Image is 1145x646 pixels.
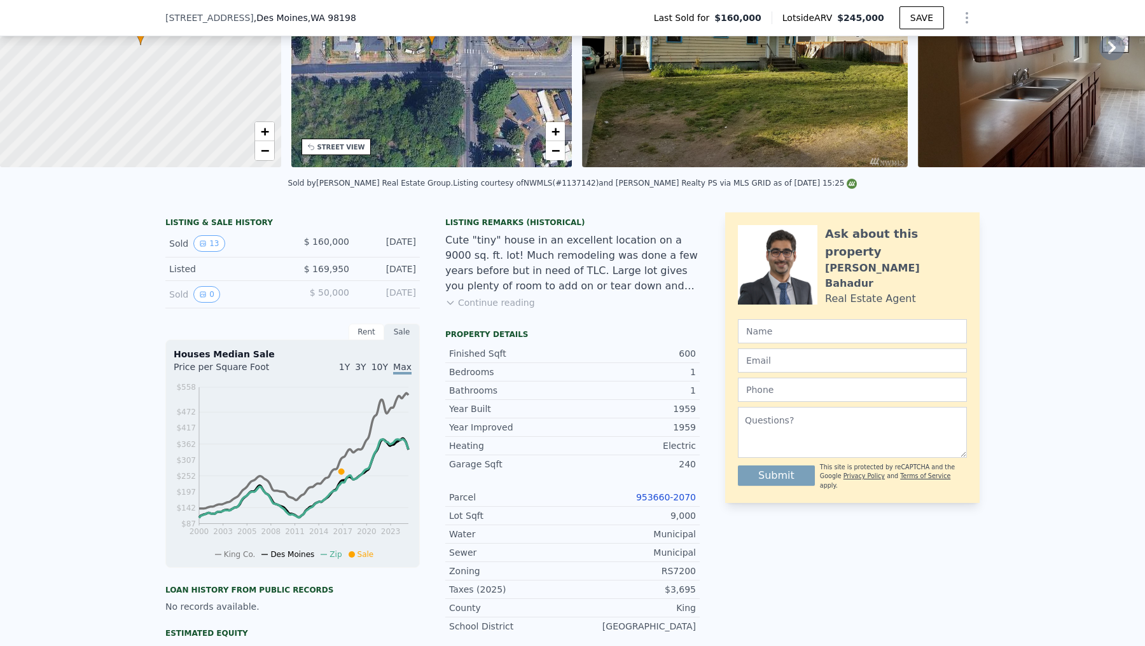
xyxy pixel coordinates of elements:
span: King Co. [224,550,256,559]
div: [DATE] [359,286,416,303]
a: Terms of Service [900,472,950,479]
a: Zoom in [546,122,565,141]
span: Lotside ARV [782,11,837,24]
tspan: $142 [176,504,196,512]
span: 3Y [355,362,366,372]
div: This site is protected by reCAPTCHA and the Google and apply. [820,463,967,490]
div: Listed [169,263,282,275]
div: Zoning [449,565,572,577]
div: Houses Median Sale [174,348,412,361]
a: 953660-2070 [636,492,696,502]
div: Bathrooms [449,384,572,397]
div: Sale [384,324,420,340]
button: Submit [738,465,815,486]
div: $3,695 [572,583,696,596]
div: Bedrooms [449,366,572,378]
div: RS7200 [572,565,696,577]
tspan: 2020 [357,527,377,536]
div: Sold by [PERSON_NAME] Real Estate Group . [288,179,454,188]
tspan: $87 [181,519,196,528]
tspan: $417 [176,423,196,432]
div: 9,000 [572,509,696,522]
div: King [572,601,696,614]
tspan: 2014 [309,527,329,536]
button: View historical data [193,235,225,252]
div: 1 [572,384,696,397]
span: + [552,123,560,139]
tspan: 2011 [285,527,305,536]
button: SAVE [899,6,944,29]
a: Privacy Policy [843,472,885,479]
span: [STREET_ADDRESS] [165,11,254,24]
tspan: $307 [176,456,196,465]
span: 1Y [339,362,350,372]
span: $245,000 [837,13,884,23]
a: Zoom in [255,122,274,141]
div: Finished Sqft [449,347,572,360]
span: Last Sold for [654,11,715,24]
div: Sold [169,286,282,303]
div: Property details [445,329,700,340]
div: School District [449,620,572,633]
tspan: 2017 [333,527,353,536]
input: Name [738,319,967,343]
a: Zoom out [255,141,274,160]
button: Continue reading [445,296,535,309]
div: 600 [572,347,696,360]
div: No records available. [165,600,420,613]
span: Des Moines [270,550,314,559]
div: [GEOGRAPHIC_DATA] [572,620,696,633]
div: Municipal [572,546,696,559]
button: View historical data [193,286,220,303]
span: Sale [357,550,374,559]
tspan: 2005 [237,527,257,536]
span: − [552,142,560,158]
input: Email [738,348,967,373]
div: Year Built [449,402,572,415]
tspan: $197 [176,488,196,497]
div: STREET VIEW [317,142,365,152]
span: Zip [330,550,342,559]
span: , WA 98198 [308,13,356,23]
button: Show Options [954,5,980,31]
div: [PERSON_NAME] Bahadur [825,261,967,291]
div: Garage Sqft [449,458,572,471]
span: − [260,142,268,158]
span: $ 169,950 [304,264,349,274]
div: 1 [572,366,696,378]
div: Parcel [449,491,572,504]
div: Lot Sqft [449,509,572,522]
tspan: $362 [176,440,196,449]
span: $ 50,000 [310,287,349,298]
span: Max [393,362,412,375]
a: Zoom out [546,141,565,160]
div: Estimated Equity [165,628,420,638]
span: $ 160,000 [304,237,349,247]
tspan: 2008 [261,527,281,536]
div: Taxes (2025) [449,583,572,596]
span: 10Y [371,362,388,372]
div: 1959 [572,402,696,415]
div: 240 [572,458,696,471]
div: Sold [169,235,282,252]
div: [DATE] [359,263,416,275]
span: $160,000 [714,11,761,24]
div: Sewer [449,546,572,559]
div: Listing Remarks (Historical) [445,217,700,228]
div: 1959 [572,421,696,434]
div: Municipal [572,528,696,540]
div: Heating [449,439,572,452]
div: Electric [572,439,696,452]
tspan: $558 [176,383,196,392]
tspan: 2023 [381,527,401,536]
div: Price per Square Foot [174,361,293,381]
div: Listing courtesy of NWMLS (#1137142) and [PERSON_NAME] Realty PS via MLS GRID as of [DATE] 15:25 [453,179,857,188]
div: [DATE] [359,235,416,252]
div: Loan history from public records [165,585,420,595]
div: Year Improved [449,421,572,434]
tspan: $252 [176,472,196,481]
div: Cute "tiny" house in an excellent location on a 9000 sq. ft. lot! Much remodeling was done a few ... [445,233,700,294]
img: NWMLS Logo [847,179,857,189]
div: Rent [349,324,384,340]
div: LISTING & SALE HISTORY [165,217,420,230]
